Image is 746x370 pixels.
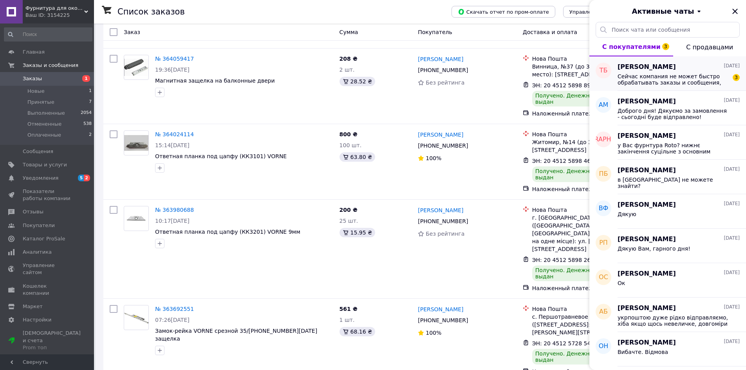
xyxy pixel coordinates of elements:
[155,328,317,342] a: Замок-рейка VORNE срезной 35/[PHONE_NUMBER][DATE] защелка
[599,307,608,316] span: АБ
[23,188,72,202] span: Показатели работы компании
[23,62,78,69] span: Заказы и сообщения
[23,283,72,297] span: Кошелек компании
[25,12,94,19] div: Ваш ID: 3154225
[23,249,52,256] span: Аналитика
[340,142,362,148] span: 100 шт.
[724,166,740,173] span: [DATE]
[596,22,740,38] input: Поиск чата или сообщения
[23,148,53,155] span: Сообщения
[155,67,190,73] span: 19:36[DATE]
[340,67,355,73] span: 2 шт.
[124,59,148,76] img: Фото товару
[730,7,740,16] button: Закрыть
[589,194,746,229] button: ВФ[PERSON_NAME][DATE]Дякую
[599,101,609,110] span: АМ
[618,338,676,347] span: [PERSON_NAME]
[117,7,185,16] h1: Список заказов
[78,175,84,181] span: 5
[155,207,194,213] a: № 363980688
[618,166,676,175] span: [PERSON_NAME]
[418,206,463,214] a: [PERSON_NAME]
[27,121,61,128] span: Отмененные
[532,138,642,154] div: Житомир, №14 (до 30 кг): [STREET_ADDRESS]
[23,222,55,229] span: Покупатели
[155,78,275,84] a: Магнитная защелка на балконные двери
[155,142,190,148] span: 15:14[DATE]
[724,97,740,104] span: [DATE]
[25,5,84,12] span: Фурнитура для окон и дверей
[155,306,194,312] a: № 363692551
[416,216,470,227] div: [PHONE_NUMBER]
[599,238,608,247] span: РП
[416,315,470,326] div: [PHONE_NUMBER]
[618,63,676,72] span: [PERSON_NAME]
[155,317,190,323] span: 07:26[DATE]
[4,27,92,42] input: Поиск
[599,170,608,179] span: ПБ
[618,314,729,327] span: укрпоштою дуже рідко відправляємо, хіба якщо щось невеличке, довгоміри тільки новою поштою
[124,135,148,151] img: Фото товару
[340,327,375,336] div: 68.16 ₴
[155,56,194,62] a: № 364059417
[23,75,42,82] span: Заказы
[618,200,676,209] span: [PERSON_NAME]
[589,263,746,298] button: ОС[PERSON_NAME][DATE]Ок
[523,29,577,35] span: Доставка и оплата
[618,177,729,189] span: в [GEOGRAPHIC_DATA] не можете знайти?
[124,29,140,35] span: Заказ
[23,316,51,323] span: Настройки
[124,209,148,228] img: Фото товару
[686,43,733,51] span: С продавцами
[724,304,740,310] span: [DATE]
[340,207,358,213] span: 200 ₴
[632,6,694,16] span: Активные чаты
[340,56,358,62] span: 208 ₴
[155,153,287,159] span: Ответная планка под цапфу (КК3101) VORNE
[611,6,724,16] button: Активные чаты
[618,108,729,120] span: Доброго дня! Дякуємо за замовлення - сьогодні буде відправлено!
[23,235,65,242] span: Каталог ProSale
[124,130,149,155] a: Фото товару
[618,269,676,278] span: [PERSON_NAME]
[532,158,598,164] span: ЭН: 20 4512 5898 4650
[532,130,642,138] div: Нова Пошта
[340,218,358,224] span: 25 шт.
[124,309,148,327] img: Фото товару
[89,88,92,95] span: 1
[155,131,194,137] a: № 364024114
[23,303,43,310] span: Маркет
[532,63,642,78] div: Винница, №37 (до 30 кг на одно место): [STREET_ADDRESS]
[724,132,740,138] span: [DATE]
[563,6,637,18] button: Управление статусами
[532,166,642,182] div: Получено. Денежный перевод выдан
[532,82,598,88] span: ЭН: 20 4512 5898 8990
[600,66,608,75] span: ТБ
[618,280,625,286] span: Ок
[618,235,676,244] span: [PERSON_NAME]
[599,342,609,351] span: ОН
[340,152,375,162] div: 63.80 ₴
[124,55,149,80] a: Фото товару
[532,257,598,263] span: ЭН: 20 4512 5898 2632
[84,175,90,181] span: 2
[27,110,65,117] span: Выполненные
[23,330,81,351] span: [DEMOGRAPHIC_DATA] и счета
[124,206,149,231] a: Фото товару
[532,206,642,214] div: Нова Пошта
[618,73,729,86] span: Сейчас компания не может быстро обрабатывать заказы и сообщения, поскольку по ее графику работы с...
[569,9,631,15] span: Управление статусами
[418,55,463,63] a: [PERSON_NAME]
[724,200,740,207] span: [DATE]
[532,55,642,63] div: Нова Пошта
[82,75,90,82] span: 1
[589,56,746,91] button: ТБ[PERSON_NAME][DATE]Сейчас компания не может быстро обрабатывать заказы и сообщения, поскольку п...
[568,135,639,144] span: [DEMOGRAPHIC_DATA]
[589,38,673,56] button: С покупателями3
[155,229,300,235] a: Ответная планка под цапфу (КК3201) VORNE 9мм
[618,245,690,252] span: Дякую Вам, гарного дня!
[340,131,358,137] span: 800 ₴
[589,91,746,125] button: АМ[PERSON_NAME][DATE]Доброго дня! Дякуємо за замовлення - сьогодні буде відправлено!
[426,231,464,237] span: Без рейтинга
